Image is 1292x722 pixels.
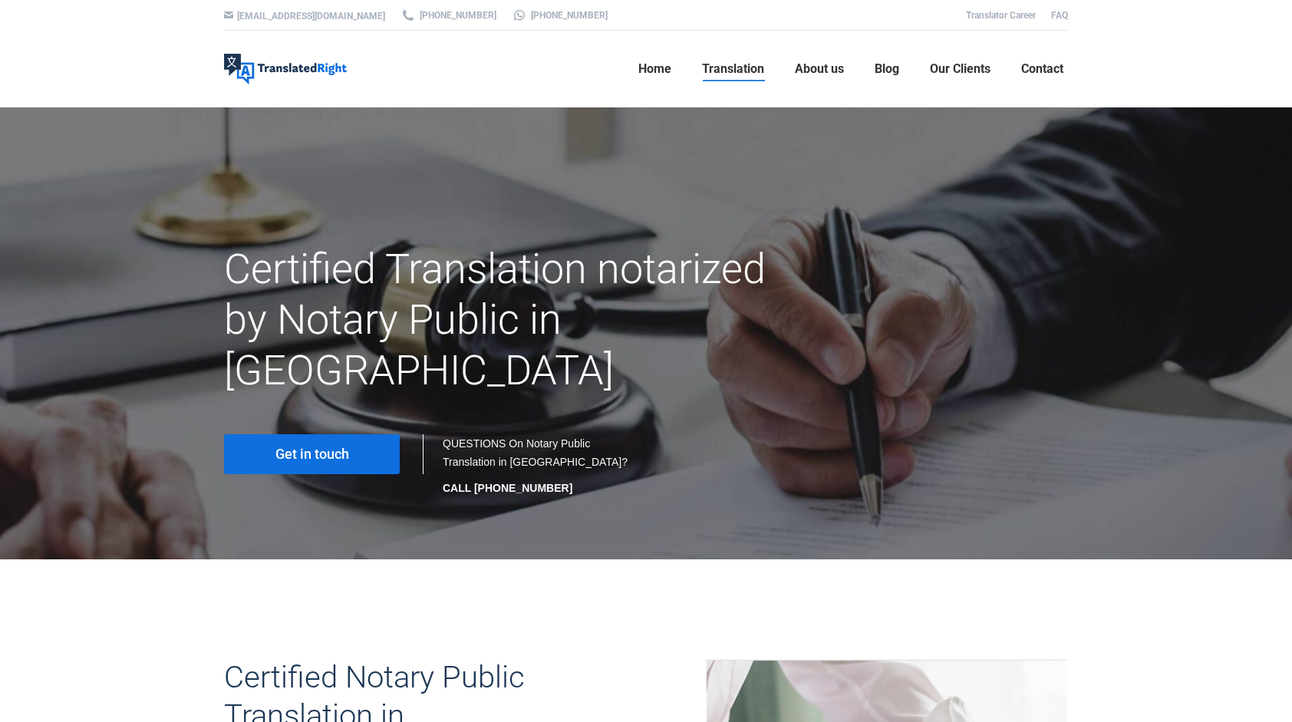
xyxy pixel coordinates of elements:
[697,45,769,94] a: Translation
[930,61,990,77] span: Our Clients
[925,45,995,94] a: Our Clients
[1017,45,1068,94] a: Contact
[224,434,400,474] a: Get in touch
[275,447,349,462] span: Get in touch
[1051,10,1068,21] a: FAQ
[702,61,764,77] span: Translation
[224,54,347,84] img: Translated Right
[443,482,572,494] strong: CALL [PHONE_NUMBER]
[237,11,385,21] a: [EMAIL_ADDRESS][DOMAIN_NAME]
[790,45,849,94] a: About us
[224,244,779,396] h1: Certified Translation notarized by Notary Public in [GEOGRAPHIC_DATA]
[400,8,496,22] a: [PHONE_NUMBER]
[512,8,608,22] a: [PHONE_NUMBER]
[966,10,1036,21] a: Translator Career
[795,61,844,77] span: About us
[875,61,899,77] span: Blog
[870,45,904,94] a: Blog
[638,61,671,77] span: Home
[634,45,676,94] a: Home
[443,434,631,497] div: QUESTIONS On Notary Public Translation in [GEOGRAPHIC_DATA]?
[1021,61,1063,77] span: Contact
